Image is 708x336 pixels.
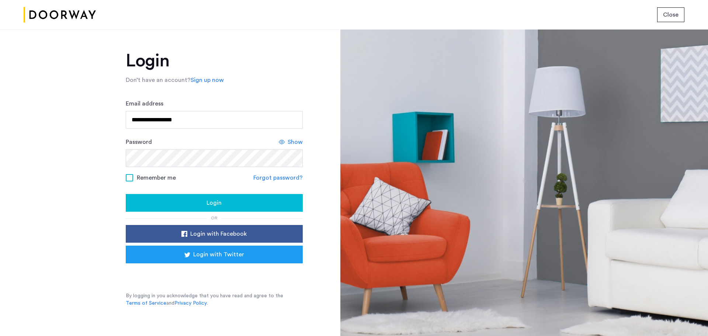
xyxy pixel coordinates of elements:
span: Login with Twitter [193,250,244,259]
span: Show [288,138,303,146]
label: Password [126,138,152,146]
p: By logging in you acknowledge that you have read and agree to the and . [126,292,303,307]
span: Close [663,10,678,19]
button: button [126,225,303,243]
span: or [211,216,218,220]
a: Sign up now [191,76,224,84]
span: Don’t have an account? [126,77,191,83]
span: Remember me [137,173,176,182]
label: Email address [126,99,163,108]
iframe: Sign in with Google Button [137,266,292,282]
span: Login [206,198,222,207]
button: button [126,246,303,263]
a: Forgot password? [253,173,303,182]
h1: Login [126,52,303,70]
button: button [657,7,684,22]
a: Privacy Policy [174,299,207,307]
a: Terms of Service [126,299,166,307]
button: button [126,194,303,212]
img: logo [24,1,96,29]
span: Login with Facebook [190,229,247,238]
